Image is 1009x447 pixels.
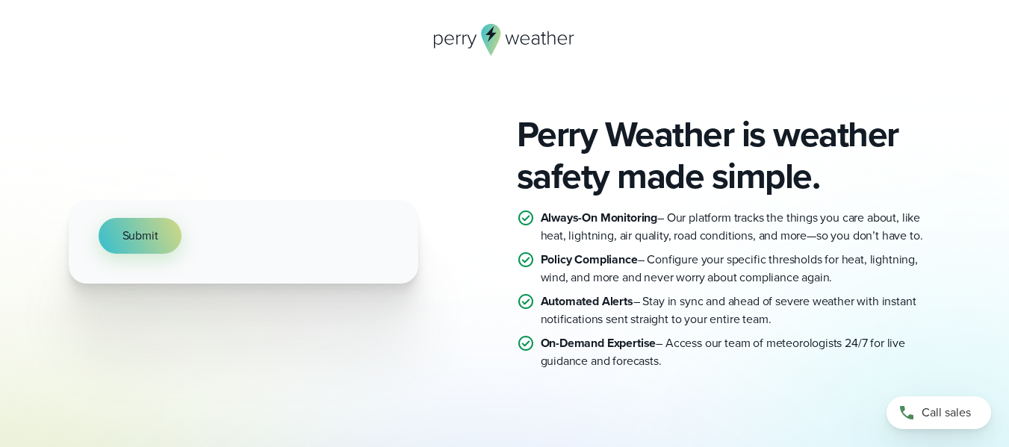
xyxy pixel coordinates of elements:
[541,209,941,245] p: – Our platform tracks the things you care about, like heat, lightning, air quality, road conditio...
[922,404,971,422] span: Call sales
[541,334,656,351] strong: On-Demand Expertise
[517,113,941,197] h2: Perry Weather is weather safety made simple.
[541,251,941,287] p: – Configure your specific thresholds for heat, lightning, wind, and more and never worry about co...
[541,209,658,226] strong: Always-On Monitoring
[541,293,941,328] p: – Stay in sync and ahead of severe weather with instant notifications sent straight to your entir...
[122,227,158,245] span: Submit
[541,251,638,268] strong: Policy Compliance
[541,334,941,370] p: – Access our team of meteorologists 24/7 for live guidance and forecasts.
[99,218,182,254] button: Submit
[887,396,991,429] a: Call sales
[541,293,633,310] strong: Automated Alerts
